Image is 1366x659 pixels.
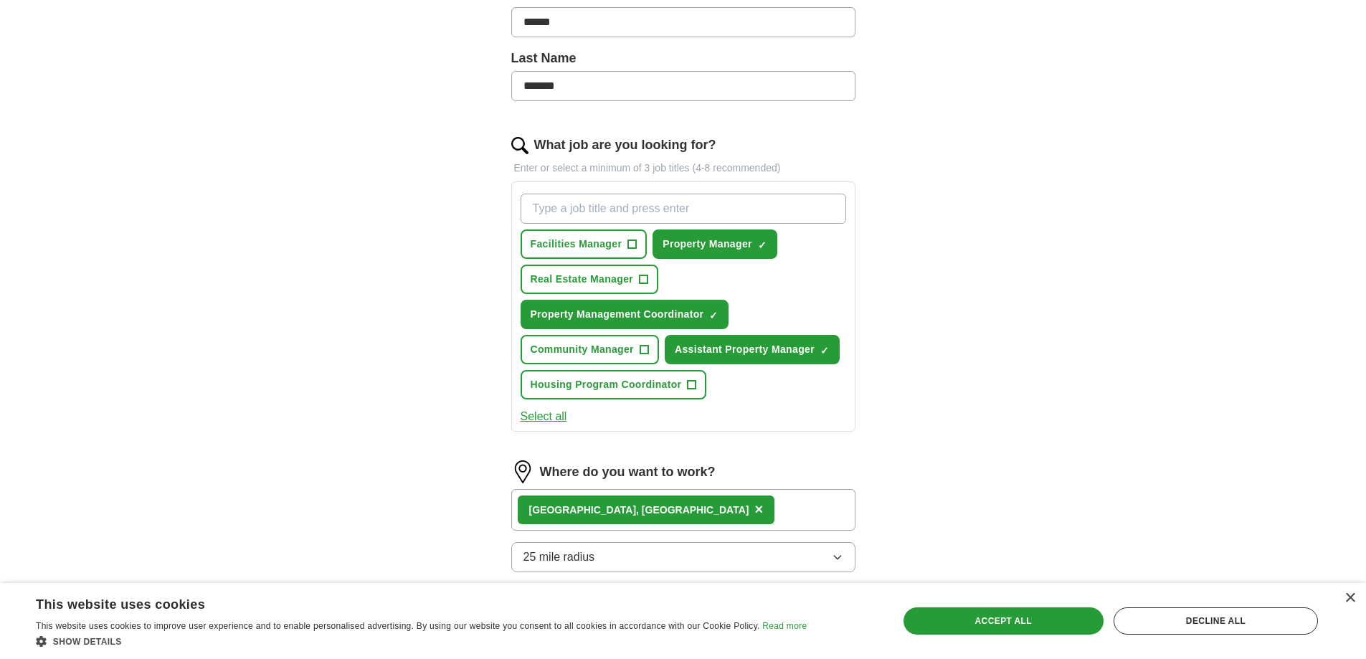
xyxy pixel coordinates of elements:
span: × [754,501,763,517]
span: ✓ [820,345,829,356]
img: search.png [511,137,528,154]
button: Property Manager✓ [653,229,777,259]
span: ✓ [709,310,718,321]
span: Housing Program Coordinator [531,377,682,392]
div: , [GEOGRAPHIC_DATA] [529,503,749,518]
button: Facilities Manager [521,229,648,259]
span: Assistant Property Manager [675,342,815,357]
div: This website uses cookies [36,592,771,613]
span: Property Management Coordinator [531,307,704,322]
span: ✓ [758,240,767,251]
div: Close [1344,593,1355,604]
button: Real Estate Manager [521,265,659,294]
button: Community Manager [521,335,659,364]
button: Housing Program Coordinator [521,370,707,399]
span: Property Manager [663,237,752,252]
label: Where do you want to work? [540,463,716,482]
span: Community Manager [531,342,634,357]
div: Decline all [1114,607,1318,635]
div: Show details [36,634,807,648]
button: × [754,499,763,521]
span: Show details [53,637,122,647]
button: Assistant Property Manager✓ [665,335,840,364]
div: Accept all [903,607,1104,635]
span: Real Estate Manager [531,272,634,287]
a: Read more, opens a new window [762,621,807,631]
img: location.png [511,460,534,483]
span: 25 mile radius [523,549,595,566]
strong: [GEOGRAPHIC_DATA] [529,504,637,516]
input: Type a job title and press enter [521,194,846,224]
span: This website uses cookies to improve user experience and to enable personalised advertising. By u... [36,621,760,631]
span: Facilities Manager [531,237,622,252]
button: Property Management Coordinator✓ [521,300,729,329]
label: What job are you looking for? [534,136,716,155]
label: Last Name [511,49,855,68]
p: Enter or select a minimum of 3 job titles (4-8 recommended) [511,161,855,176]
button: Select all [521,408,567,425]
button: 25 mile radius [511,542,855,572]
